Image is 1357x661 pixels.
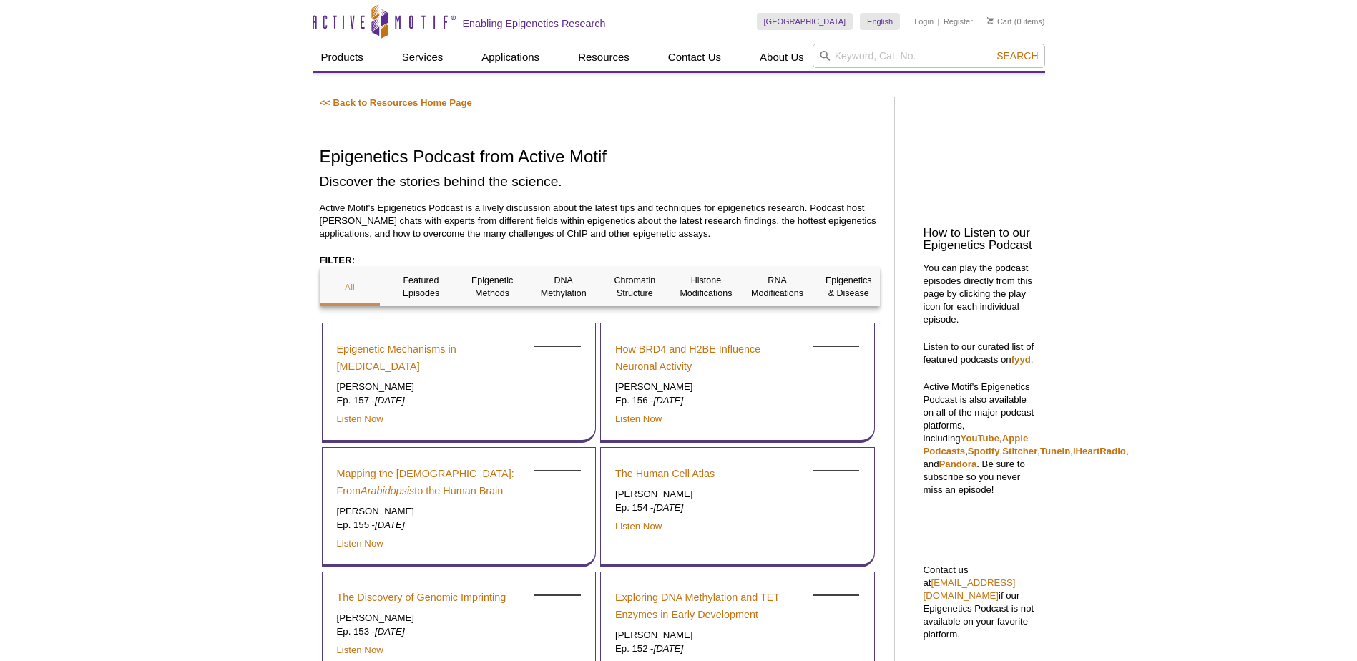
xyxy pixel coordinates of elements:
[939,459,977,469] a: Pandora
[534,346,581,347] img: Luca Magnani headshot
[337,538,383,549] a: Listen Now
[1011,354,1031,365] a: fyyd
[569,44,638,71] a: Resources
[337,645,383,655] a: Listen Now
[473,44,548,71] a: Applications
[660,44,730,71] a: Contact Us
[615,413,662,424] a: Listen Now
[924,433,1029,456] a: Apple Podcasts
[751,44,813,71] a: About Us
[337,589,506,606] a: The Discovery of Genomic Imprinting
[924,577,1016,601] a: [EMAIL_ADDRESS][DOMAIN_NAME]
[337,465,524,499] a: Mapping the [DEMOGRAPHIC_DATA]: FromArabidopsisto the Human Brain
[320,202,880,240] p: Active Motif's Epigenetics Podcast is a lively discussion about the latest tips and techniques fo...
[615,501,802,514] p: Ep. 154 -
[813,594,859,596] img: Petra Hajkova headshot
[654,395,684,406] em: [DATE]
[615,589,802,623] a: Exploring DNA Methylation and TET Enzymes in Early Development
[813,346,859,347] img: Erica Korb headshot
[757,13,853,30] a: [GEOGRAPHIC_DATA]
[818,274,879,300] p: Epigenetics & Disease
[860,13,900,30] a: English
[615,629,802,642] p: [PERSON_NAME]
[654,502,684,513] em: [DATE]
[938,13,940,30] li: |
[375,395,405,406] em: [DATE]
[615,394,802,407] p: Ep. 156 -
[1040,446,1070,456] a: TuneIn
[924,262,1038,326] p: You can play the podcast episodes directly from this page by clicking the play icon for each indi...
[813,470,859,471] img: Sarah Teichmann headshot
[914,16,934,26] a: Login
[337,394,524,407] p: Ep. 157 -
[534,594,581,596] img: Azim Surani headshot
[654,643,684,654] em: [DATE]
[337,505,524,518] p: [PERSON_NAME]
[968,446,1000,456] a: Spotify
[924,564,1038,641] p: Contact us at if our Epigenetics Podcast is not available on your favorite platform.
[337,519,524,532] p: Ep. 155 -
[961,433,999,444] a: YouTube
[615,488,802,501] p: [PERSON_NAME]
[337,413,383,424] a: Listen Now
[462,274,523,300] p: Epigenetic Methods
[375,626,405,637] em: [DATE]
[615,521,662,532] a: Listen Now
[987,16,1012,26] a: Cart
[1073,446,1126,456] a: iHeartRadio
[320,281,381,294] p: All
[604,274,665,300] p: Chromatin Structure
[924,381,1038,496] p: Active Motif's Epigenetics Podcast is also available on all of the major podcast platforms, inclu...
[747,274,808,300] p: RNA Modifications
[463,17,606,30] h2: Enabling Epigenetics Research
[391,274,451,300] p: Featured Episodes
[337,625,524,638] p: Ep. 153 -
[393,44,452,71] a: Services
[320,147,880,168] h1: Epigenetics Podcast from Active Motif
[987,13,1045,30] li: (0 items)
[813,44,1045,68] input: Keyword, Cat. No.
[676,274,737,300] p: Histone Modifications
[337,612,524,625] p: [PERSON_NAME]
[615,381,802,393] p: [PERSON_NAME]
[615,642,802,655] p: Ep. 152 -
[924,227,1038,252] h3: How to Listen to our Epigenetics Podcast
[924,341,1038,366] p: Listen to our curated list of featured podcasts on .
[361,485,414,496] em: Arabidopsis
[1002,446,1037,456] a: Stitcher
[615,341,802,375] a: How BRD4 and H2BE Influence Neuronal Activity
[313,44,372,71] a: Products
[337,381,524,393] p: [PERSON_NAME]
[996,50,1038,62] span: Search
[987,17,994,24] img: Your Cart
[320,97,472,108] a: << Back to Resources Home Page
[615,465,715,482] a: The Human Cell Atlas
[320,255,356,265] strong: FILTER:
[320,172,880,191] h2: Discover the stories behind the science.
[534,470,581,471] img: Joseph Ecker headshot
[337,341,524,375] a: Epigenetic Mechanisms in [MEDICAL_DATA]
[375,519,405,530] em: [DATE]
[533,274,594,300] p: DNA Methylation
[944,16,973,26] a: Register
[992,49,1042,62] button: Search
